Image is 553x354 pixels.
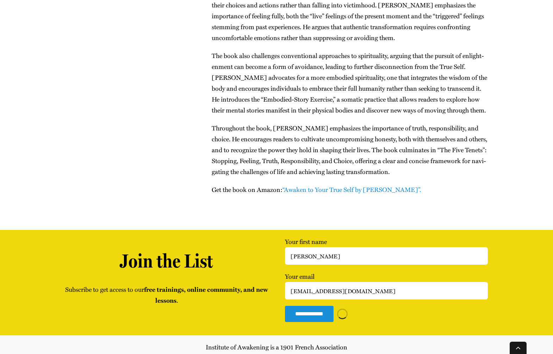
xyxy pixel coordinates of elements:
p: The book also chal­lenges con­ven­tion­al approach­es to spir­i­tu­al­i­ty, argu­ing that the pur... [212,50,488,116]
input: Your first name [285,247,488,265]
label: Your first name [285,237,488,259]
input: Your email [285,282,488,300]
p: Sub­scribe to get access to our . [65,284,268,306]
p: Get the book on Ama­zon: [212,184,488,195]
p: Through­out the book, [PERSON_NAME] empha­sizes the impor­tance of truth, respon­si­bil­i­ty, and... [212,123,488,177]
a: “Awak­en to Your True Self by [PERSON_NAME]”. [282,185,421,194]
strong: free train­ings, online com­mu­ni­ty, and new lessons [144,285,268,305]
label: Your email [285,272,488,294]
form: Contact form [285,236,488,322]
h2: Join the List [65,250,268,272]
